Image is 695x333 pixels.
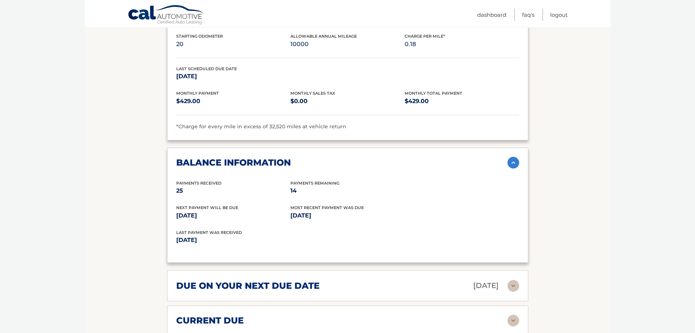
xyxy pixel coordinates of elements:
[522,9,534,21] a: FAQ's
[176,315,244,326] h2: current due
[290,181,339,186] span: Payments Remaining
[176,280,320,291] h2: due on your next due date
[290,211,405,221] p: [DATE]
[290,205,364,210] span: Most Recent Payment Was Due
[473,279,499,292] p: [DATE]
[405,96,519,106] p: $429.00
[290,91,335,96] span: Monthly Sales Tax
[507,280,519,292] img: accordion-rest.svg
[176,71,290,82] p: [DATE]
[405,34,445,39] span: Charge Per Mile*
[176,123,346,130] span: *Charge for every mile in excess of 32,520 miles at vehicle return
[176,91,219,96] span: Monthly Payment
[405,91,462,96] span: Monthly Total Payment
[290,34,357,39] span: Allowable Annual Mileage
[176,211,290,221] p: [DATE]
[128,5,204,26] a: Cal Automotive
[176,34,223,39] span: Starting Odometer
[290,39,405,49] p: 10000
[176,235,348,245] p: [DATE]
[176,205,238,210] span: Next Payment will be due
[176,96,290,106] p: $429.00
[290,96,405,106] p: $0.00
[176,230,242,235] span: Last Payment was received
[507,315,519,326] img: accordion-rest.svg
[176,186,290,196] p: 25
[550,9,568,21] a: Logout
[290,186,405,196] p: 14
[405,39,519,49] p: 0.18
[176,66,237,71] span: Last Scheduled Due Date
[176,39,290,49] p: 20
[176,157,291,168] h2: balance information
[176,181,221,186] span: Payments Received
[507,157,519,169] img: accordion-active.svg
[477,9,506,21] a: Dashboard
